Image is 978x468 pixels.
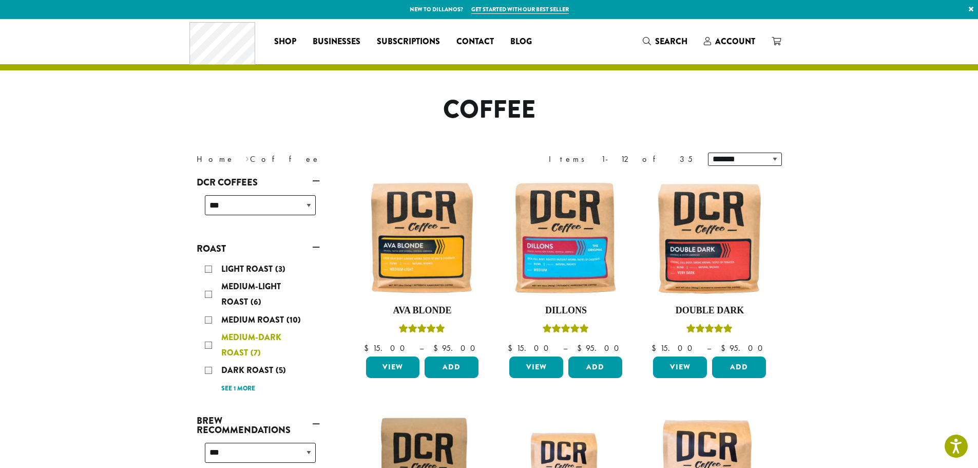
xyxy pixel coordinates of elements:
[197,154,235,164] a: Home
[707,343,711,353] span: –
[221,364,276,376] span: Dark Roast
[221,280,281,308] span: Medium-Light Roast
[543,323,589,338] div: Rated 5.00 out of 5
[655,35,687,47] span: Search
[507,179,625,352] a: DillonsRated 5.00 out of 5
[510,35,532,48] span: Blog
[651,343,660,353] span: $
[197,174,320,191] a: DCR Coffees
[419,343,424,353] span: –
[651,343,697,353] bdi: 15.00
[313,35,360,48] span: Businesses
[363,179,481,297] img: Ava-Blonde-12oz-1-300x300.jpg
[508,343,553,353] bdi: 15.00
[197,240,320,257] a: Roast
[274,35,296,48] span: Shop
[563,343,567,353] span: –
[650,305,769,316] h4: Double Dark
[635,33,696,50] a: Search
[197,412,320,439] a: Brew Recommendations
[508,343,516,353] span: $
[245,149,249,165] span: ›
[197,191,320,228] div: DCR Coffees
[433,343,442,353] span: $
[197,153,474,165] nav: Breadcrumb
[425,357,478,378] button: Add
[686,323,733,338] div: Rated 4.50 out of 5
[377,35,440,48] span: Subscriptions
[509,357,563,378] a: View
[721,343,768,353] bdi: 95.00
[507,305,625,316] h4: Dillons
[276,364,286,376] span: (5)
[286,314,301,326] span: (10)
[221,384,255,394] a: See 1 more
[712,357,766,378] button: Add
[366,357,420,378] a: View
[251,296,261,308] span: (6)
[275,263,285,275] span: (3)
[364,343,373,353] span: $
[266,33,304,50] a: Shop
[197,257,320,400] div: Roast
[721,343,730,353] span: $
[363,305,482,316] h4: Ava Blonde
[653,357,707,378] a: View
[549,153,693,165] div: Items 1-12 of 35
[715,35,755,47] span: Account
[456,35,494,48] span: Contact
[433,343,480,353] bdi: 95.00
[399,323,445,338] div: Rated 5.00 out of 5
[507,179,625,297] img: Dillons-12oz-300x300.jpg
[650,179,769,352] a: Double DarkRated 4.50 out of 5
[221,314,286,326] span: Medium Roast
[568,357,622,378] button: Add
[189,95,790,125] h1: Coffee
[577,343,586,353] span: $
[221,263,275,275] span: Light Roast
[577,343,624,353] bdi: 95.00
[363,179,482,352] a: Ava BlondeRated 5.00 out of 5
[364,343,410,353] bdi: 15.00
[650,179,769,297] img: Double-Dark-12oz-300x300.jpg
[471,5,569,14] a: Get started with our best seller
[251,347,261,359] span: (7)
[221,331,281,359] span: Medium-Dark Roast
